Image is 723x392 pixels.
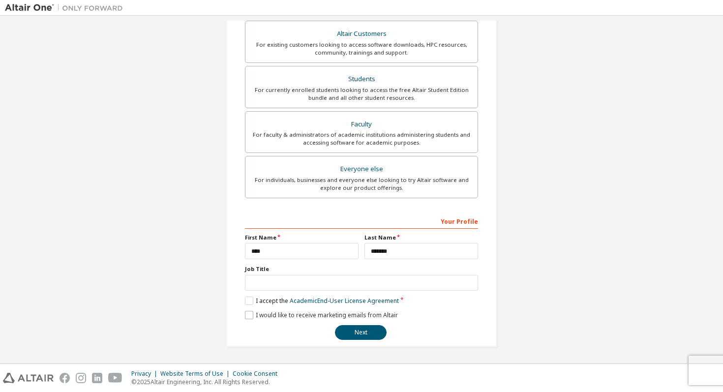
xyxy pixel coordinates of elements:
div: Everyone else [251,162,472,176]
img: facebook.svg [60,373,70,383]
div: Your Profile [245,213,478,229]
img: Altair One [5,3,128,13]
label: Last Name [364,234,478,241]
img: linkedin.svg [92,373,102,383]
label: First Name [245,234,359,241]
img: altair_logo.svg [3,373,54,383]
p: © 2025 Altair Engineering, Inc. All Rights Reserved. [131,378,283,386]
div: For currently enrolled students looking to access the free Altair Student Edition bundle and all ... [251,86,472,102]
div: For existing customers looking to access software downloads, HPC resources, community, trainings ... [251,41,472,57]
div: Website Terms of Use [160,370,233,378]
div: For faculty & administrators of academic institutions administering students and accessing softwa... [251,131,472,147]
img: youtube.svg [108,373,122,383]
div: For individuals, businesses and everyone else looking to try Altair software and explore our prod... [251,176,472,192]
a: Academic End-User License Agreement [290,297,399,305]
div: Cookie Consent [233,370,283,378]
div: Faculty [251,118,472,131]
div: Privacy [131,370,160,378]
img: instagram.svg [76,373,86,383]
button: Next [335,325,387,340]
label: Job Title [245,265,478,273]
label: I accept the [245,297,399,305]
div: Students [251,72,472,86]
div: Altair Customers [251,27,472,41]
label: I would like to receive marketing emails from Altair [245,311,398,319]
